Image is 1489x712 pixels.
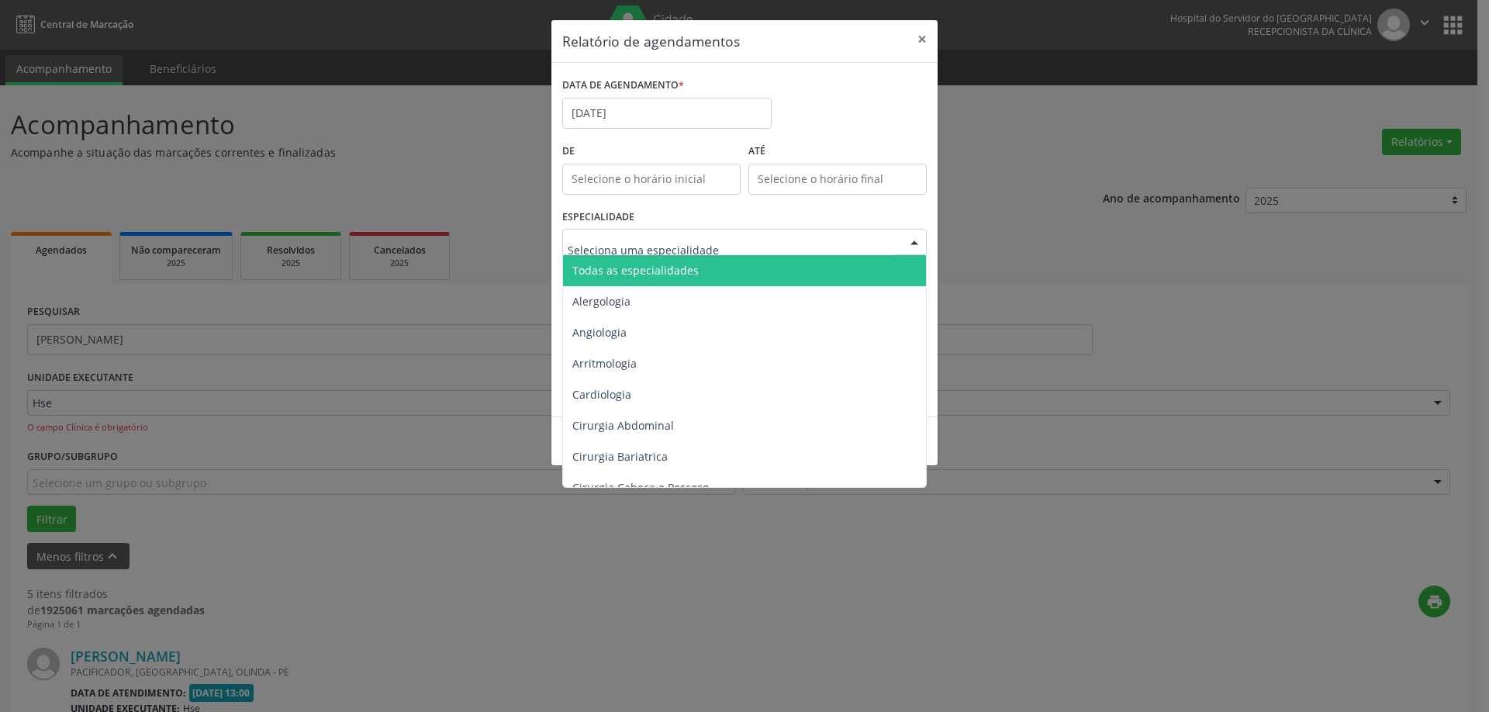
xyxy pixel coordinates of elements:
[572,480,709,495] span: Cirurgia Cabeça e Pescoço
[568,234,895,265] input: Seleciona uma especialidade
[572,325,627,340] span: Angiologia
[572,356,637,371] span: Arritmologia
[572,449,668,464] span: Cirurgia Bariatrica
[748,164,927,195] input: Selecione o horário final
[562,31,740,51] h5: Relatório de agendamentos
[562,74,684,98] label: DATA DE AGENDAMENTO
[572,387,631,402] span: Cardiologia
[562,140,741,164] label: De
[562,164,741,195] input: Selecione o horário inicial
[907,20,938,58] button: Close
[562,206,634,230] label: ESPECIALIDADE
[572,294,630,309] span: Alergologia
[748,140,927,164] label: ATÉ
[562,98,772,129] input: Selecione uma data ou intervalo
[572,418,674,433] span: Cirurgia Abdominal
[572,263,699,278] span: Todas as especialidades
